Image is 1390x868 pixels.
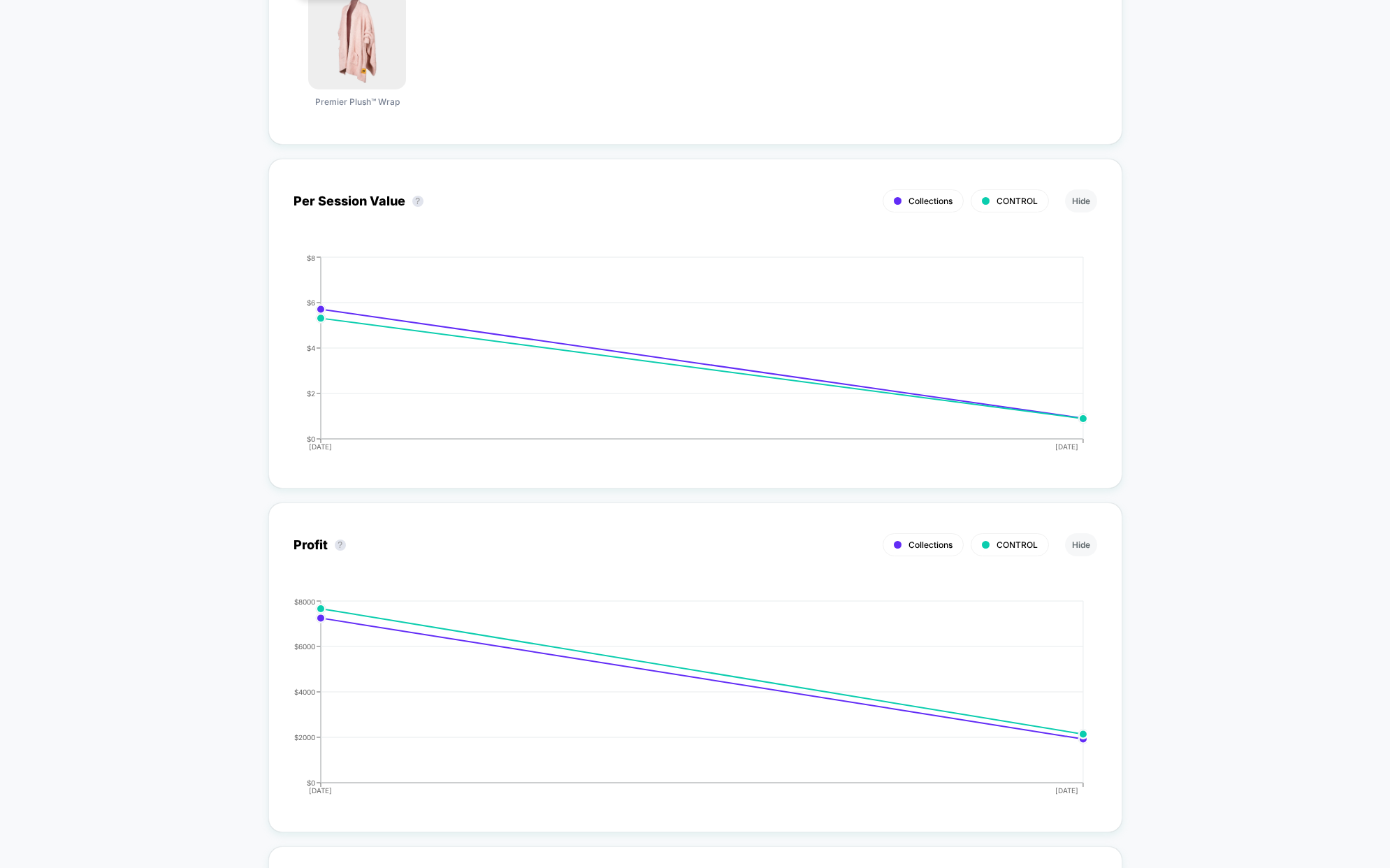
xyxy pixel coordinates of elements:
tspan: $2000 [294,732,315,741]
span: Collections [908,540,953,550]
tspan: $4 [307,343,315,352]
tspan: $8 [307,253,315,261]
button: Hide [1065,189,1097,212]
button: ? [412,196,423,207]
span: CONTROL [997,540,1038,550]
tspan: $4000 [294,687,315,695]
tspan: [DATE] [1055,786,1078,795]
button: Hide [1065,533,1097,556]
tspan: $0 [307,434,315,442]
span: Collections [908,196,953,206]
span: Premier Plush™ Wrap [315,96,400,120]
span: CONTROL [997,196,1038,206]
tspan: $6 [307,298,315,306]
tspan: $6000 [294,642,315,650]
tspan: $2 [307,389,315,397]
tspan: $8000 [294,597,315,605]
div: PER_SESSION_VALUE [280,254,1083,463]
button: ? [335,540,346,551]
tspan: [DATE] [1055,442,1078,451]
tspan: [DATE] [310,786,333,795]
tspan: [DATE] [310,442,333,451]
div: PROFIT [280,598,1083,807]
tspan: $0 [307,778,315,786]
